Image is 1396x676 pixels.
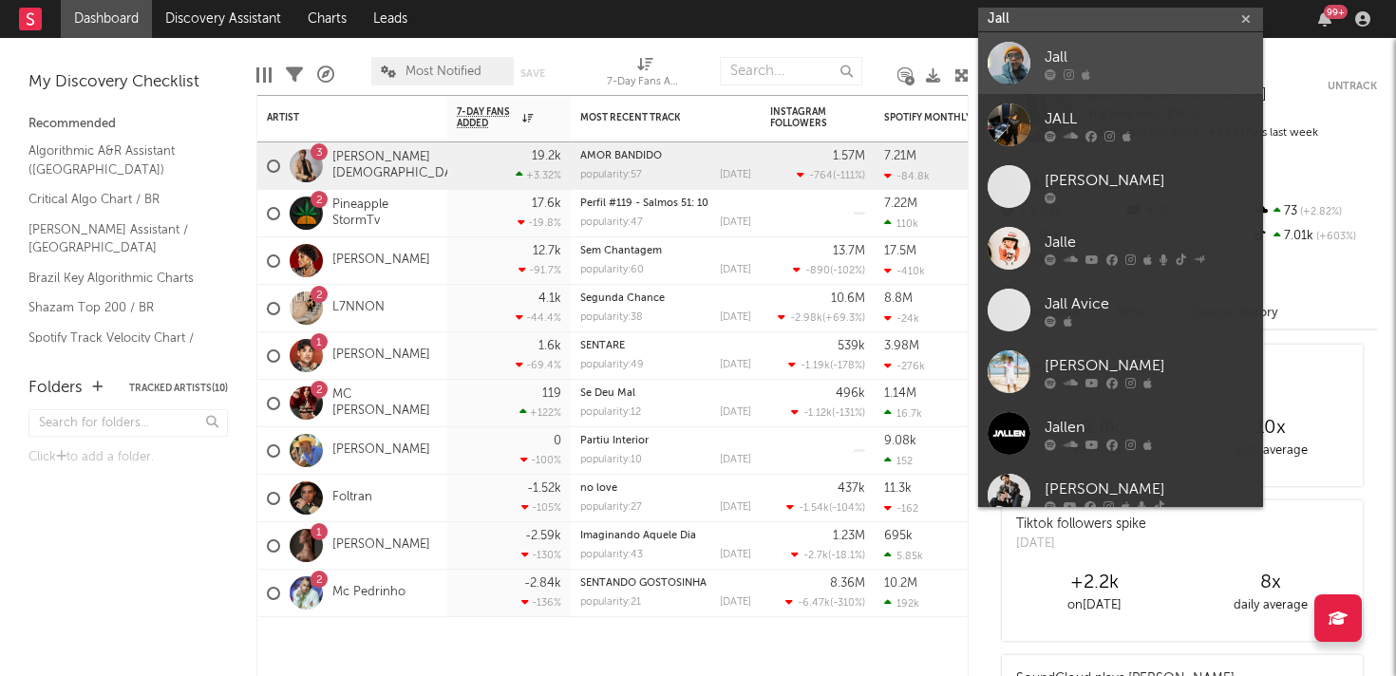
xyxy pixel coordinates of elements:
div: Folders [28,377,83,400]
div: Jallen [1045,416,1254,439]
button: Tracked Artists(10) [129,384,228,393]
div: JALL [1045,107,1254,130]
a: Mc Pedrinho [332,585,406,601]
a: Jall [978,32,1263,94]
div: [DATE] [720,170,751,180]
div: A&R Pipeline [317,47,334,103]
span: -1.12k [803,408,832,419]
a: Jalle [978,217,1263,279]
input: Search for folders... [28,409,228,437]
div: [DATE] [1016,535,1146,554]
div: 119 [542,387,561,400]
div: ( ) [793,264,865,276]
div: SENTANDO GOSTOSINHA [580,578,751,589]
a: SENTANDO GOSTOSINHA [580,578,707,589]
div: -162 [884,502,918,515]
span: -1.19k [801,361,830,371]
div: -410k [884,265,925,277]
span: -6.47k [798,598,830,609]
div: Perfil #119 - Salmos 51: 10 [580,198,751,209]
div: 11.3k [884,482,912,495]
div: 9.08k [884,435,916,447]
div: 695k [884,530,913,542]
div: 192k [884,597,919,610]
a: Perfil #119 - Salmos 51: 10 [580,198,708,209]
div: -84.8k [884,170,930,182]
div: popularity: 49 [580,360,644,370]
div: 8.36M [830,577,865,590]
div: -91.7 % [519,264,561,276]
div: +2.2k [1007,572,1182,594]
span: -178 % [833,361,862,371]
div: [DATE] [720,597,751,608]
a: Foltran [332,490,372,506]
a: Pineapple StormTv [332,197,438,230]
a: [PERSON_NAME] [332,347,430,364]
div: -136 % [521,596,561,609]
div: 8 x [1182,572,1358,594]
div: ( ) [797,169,865,181]
span: -310 % [833,598,862,609]
div: -276k [884,360,925,372]
div: -44.4 % [516,311,561,324]
span: -764 [809,171,833,181]
div: daily average [1182,594,1358,617]
div: 539k [838,340,865,352]
a: SENTARE [580,341,625,351]
span: -104 % [832,503,862,514]
span: +69.3 % [825,313,862,324]
div: 7-Day Fans Added (7-Day Fans Added) [607,47,683,103]
span: -111 % [836,171,862,181]
div: 17.5M [884,245,916,257]
div: -2.84k [524,577,561,590]
div: 12.7k [533,245,561,257]
a: Jallen [978,403,1263,464]
span: -131 % [835,408,862,419]
div: 16.7k [884,407,922,420]
button: Untrack [1328,66,1377,105]
div: Instagram Followers [770,106,837,129]
div: -100 % [520,454,561,466]
div: Partiu Interior [580,436,751,446]
div: Most Recent Track [580,112,723,123]
div: 17.6k [532,197,561,210]
div: [PERSON_NAME] [1045,169,1254,192]
div: 10.6M [831,292,865,305]
div: Click to add a folder. [28,446,228,469]
button: Save [520,68,545,79]
button: Filter by Most Recent Track [732,108,751,127]
a: Se Deu Mal [580,388,635,399]
div: [PERSON_NAME] [1045,478,1254,500]
input: Search... [720,57,862,85]
div: Edit Columns [256,47,272,103]
div: 10.2M [884,577,917,590]
a: MC [PERSON_NAME] [332,387,438,420]
div: Jall Avice [1045,292,1254,315]
div: My Discovery Checklist [28,71,228,94]
div: 3.98M [884,340,919,352]
a: [PERSON_NAME] [978,156,1263,217]
div: Jall [1045,46,1254,68]
div: +3.32 % [516,169,561,181]
div: -1.52k [527,482,561,495]
a: Jall Avice [978,279,1263,341]
div: SENTARE [580,341,751,351]
div: 152 [884,455,913,467]
div: 8.8M [884,292,913,305]
div: popularity: 12 [580,407,641,418]
div: -130 % [521,549,561,561]
a: [PERSON_NAME] [978,464,1263,526]
div: 4.1k [538,292,561,305]
div: Jalle [1045,231,1254,253]
span: -102 % [833,266,862,276]
div: Sem Chantagem [580,246,751,256]
a: Brazil Key Algorithmic Charts [28,268,209,289]
div: popularity: 38 [580,312,643,323]
div: 437k [838,482,865,495]
div: +122 % [519,406,561,419]
div: 110k [884,217,918,230]
a: Imaginando Aquele Dia [580,531,696,541]
div: -2.59k [525,530,561,542]
div: [DATE] [720,455,751,465]
div: ( ) [791,406,865,419]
